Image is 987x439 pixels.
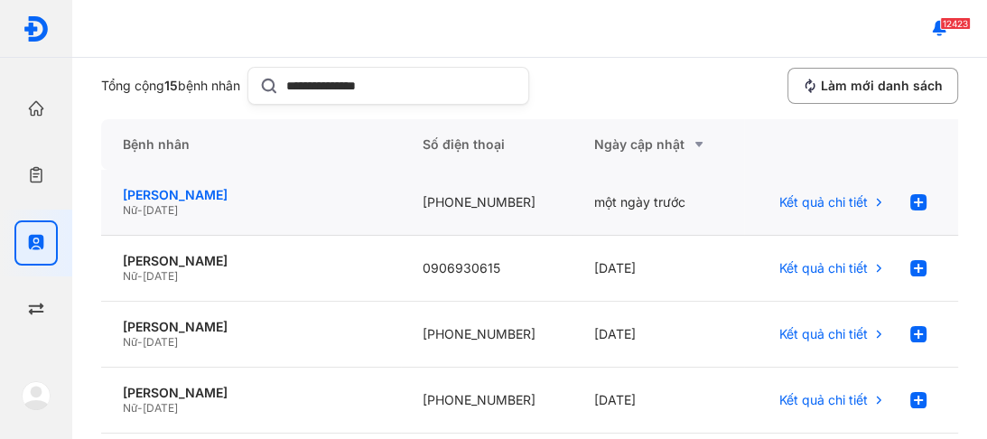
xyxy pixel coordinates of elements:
div: Số điện thoại [401,119,573,170]
span: Nữ [123,335,137,349]
div: 0906930615 [401,236,573,302]
div: Bệnh nhân [101,119,401,170]
span: Nữ [123,269,137,283]
div: [PERSON_NAME] [123,253,379,269]
img: logo [22,381,51,410]
div: [DATE] [573,368,744,434]
span: [DATE] [143,269,178,283]
div: [DATE] [573,236,744,302]
div: Tổng cộng bệnh nhân [101,78,240,94]
button: Làm mới danh sách [787,68,958,104]
span: - [137,401,143,415]
span: 12423 [940,17,971,30]
span: [DATE] [143,335,178,349]
div: [PERSON_NAME] [123,385,379,401]
span: Kết quả chi tiết [779,326,868,342]
div: [PHONE_NUMBER] [401,302,573,368]
img: logo [23,15,50,42]
div: một ngày trước [573,170,744,236]
div: [PERSON_NAME] [123,187,379,203]
span: Kết quả chi tiết [779,194,868,210]
div: [PHONE_NUMBER] [401,368,573,434]
div: [PERSON_NAME] [123,319,379,335]
span: Làm mới danh sách [821,78,943,94]
span: 15 [164,78,178,93]
span: Kết quả chi tiết [779,260,868,276]
span: - [137,269,143,283]
div: [DATE] [573,302,744,368]
span: [DATE] [143,203,178,217]
span: [DATE] [143,401,178,415]
span: - [137,335,143,349]
span: - [137,203,143,217]
div: [PHONE_NUMBER] [401,170,573,236]
span: Kết quả chi tiết [779,392,868,408]
span: Nữ [123,401,137,415]
span: Nữ [123,203,137,217]
div: Ngày cập nhật [594,134,722,155]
